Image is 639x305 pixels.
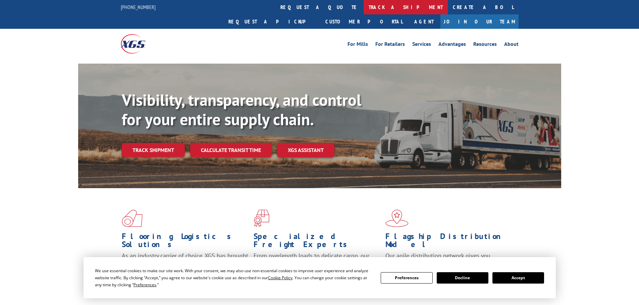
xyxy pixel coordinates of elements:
button: Accept [492,272,544,284]
a: About [504,42,519,49]
div: We use essential cookies to make our site work. With your consent, we may also use non-essential ... [95,267,373,288]
h1: Flagship Distribution Model [385,232,512,252]
a: Customer Portal [320,14,408,29]
a: Join Our Team [440,14,519,29]
span: Our agile distribution network gives you nationwide inventory management on demand. [385,252,509,268]
a: Resources [473,42,497,49]
div: Cookie Consent Prompt [84,257,556,298]
a: XGS ASSISTANT [277,143,334,157]
button: Decline [437,272,488,284]
img: xgs-icon-flagship-distribution-model-red [385,210,409,227]
a: Track shipment [122,143,185,157]
img: xgs-icon-focused-on-flooring-red [254,210,269,227]
a: Services [412,42,431,49]
a: Calculate transit time [190,143,272,157]
a: Request a pickup [223,14,320,29]
img: xgs-icon-total-supply-chain-intelligence-red [122,210,143,227]
button: Preferences [381,272,432,284]
h1: Flooring Logistics Solutions [122,232,249,252]
a: For Mills [348,42,368,49]
span: Preferences [134,282,156,288]
span: Cookie Policy [268,275,292,281]
a: Advantages [438,42,466,49]
a: [PHONE_NUMBER] [121,4,156,10]
span: As an industry carrier of choice, XGS has brought innovation and dedication to flooring logistics... [122,252,248,276]
b: Visibility, transparency, and control for your entire supply chain. [122,89,361,130]
a: For Retailers [375,42,405,49]
p: From overlength loads to delicate cargo, our experienced staff knows the best way to move your fr... [254,252,380,282]
a: Agent [408,14,440,29]
h1: Specialized Freight Experts [254,232,380,252]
